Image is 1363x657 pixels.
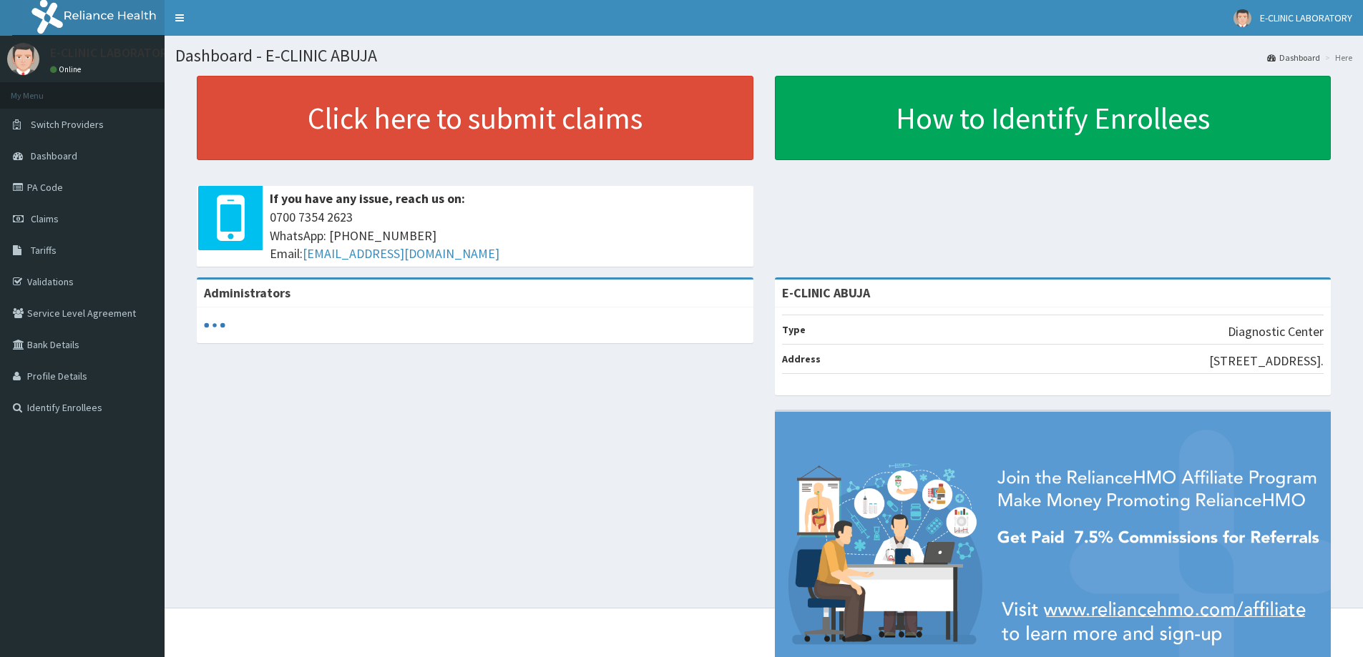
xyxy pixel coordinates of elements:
[7,43,39,75] img: User Image
[270,208,746,263] span: 0700 7354 2623 WhatsApp: [PHONE_NUMBER] Email:
[782,285,870,301] strong: E-CLINIC ABUJA
[303,245,499,262] a: [EMAIL_ADDRESS][DOMAIN_NAME]
[1260,11,1352,24] span: E-CLINIC LABORATORY
[175,46,1352,65] h1: Dashboard - E-CLINIC ABUJA
[1209,352,1324,370] p: [STREET_ADDRESS].
[1233,9,1251,27] img: User Image
[50,46,174,59] p: E-CLINIC LABORATORY
[204,285,290,301] b: Administrators
[31,244,57,257] span: Tariffs
[1267,51,1320,64] a: Dashboard
[50,64,84,74] a: Online
[197,76,753,160] a: Click here to submit claims
[31,118,104,131] span: Switch Providers
[782,323,806,336] b: Type
[1322,51,1352,64] li: Here
[775,76,1332,160] a: How to Identify Enrollees
[270,190,465,207] b: If you have any issue, reach us on:
[1228,322,1324,341] p: Diagnostic Center
[782,352,821,365] b: Address
[31,212,59,225] span: Claims
[31,149,77,162] span: Dashboard
[204,315,225,336] svg: audio-loading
